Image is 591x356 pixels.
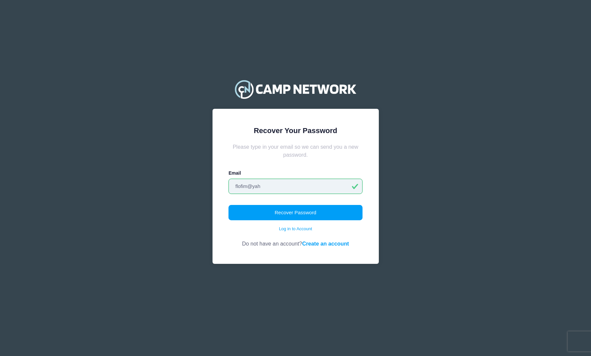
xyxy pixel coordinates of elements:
[232,76,359,102] img: Camp Network
[228,232,363,248] div: Do not have an account?
[228,170,241,177] label: Email
[279,226,312,232] a: Log in to Account
[228,205,363,220] button: Recover Password
[228,125,363,136] div: Recover Your Password
[228,143,363,159] div: Please type in your email so we can send you a new password.
[302,241,349,247] a: Create an account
